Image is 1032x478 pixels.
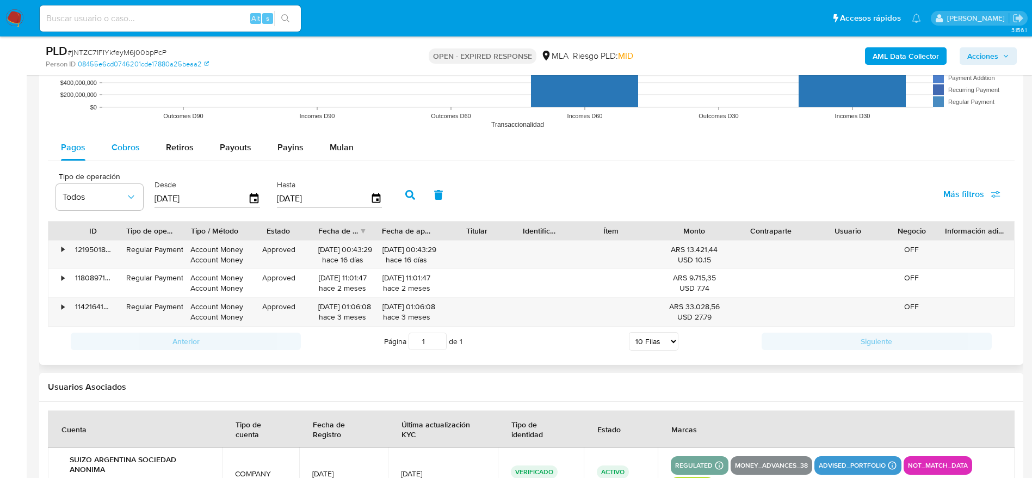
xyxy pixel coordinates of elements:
h2: Usuarios Asociados [48,382,1015,393]
button: AML Data Collector [865,47,947,65]
span: s [266,13,269,23]
span: Accesos rápidos [840,13,901,24]
a: Salir [1012,13,1024,24]
div: MLA [541,50,568,62]
button: Acciones [960,47,1017,65]
span: # jNTZC71FIYkfeyM6j00bpPcP [67,47,166,58]
b: AML Data Collector [873,47,939,65]
span: MID [618,50,633,62]
button: search-icon [274,11,296,26]
a: Notificaciones [912,14,921,23]
span: Acciones [967,47,998,65]
span: Riesgo PLD: [573,50,633,62]
input: Buscar usuario o caso... [40,11,301,26]
b: Person ID [46,59,76,69]
b: PLD [46,42,67,59]
span: Alt [251,13,260,23]
a: 08455e6cd0746201cde17880a25beaa2 [78,59,209,69]
span: 3.156.1 [1011,26,1027,34]
p: elaine.mcfarlane@mercadolibre.com [947,13,1009,23]
p: OPEN - EXPIRED RESPONSE [429,48,536,64]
